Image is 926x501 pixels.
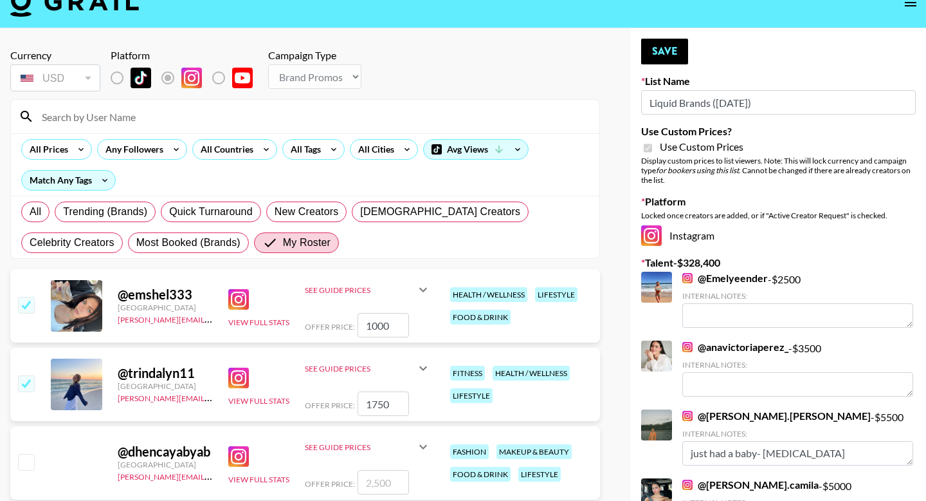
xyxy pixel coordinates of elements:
[118,381,213,391] div: [GEOGRAPHIC_DATA]
[181,68,202,88] img: Instagram
[450,444,489,459] div: fashion
[118,391,369,403] a: [PERSON_NAME][EMAIL_ADDRESS][PERSON_NAME][DOMAIN_NAME]
[682,360,913,370] div: Internal Notes:
[305,442,415,452] div: See Guide Prices
[10,49,100,62] div: Currency
[305,401,355,410] span: Offer Price:
[228,396,289,406] button: View Full Stats
[118,460,213,469] div: [GEOGRAPHIC_DATA]
[424,140,528,159] div: Avg Views
[22,140,71,159] div: All Prices
[496,444,572,459] div: makeup & beauty
[305,431,431,462] div: See Guide Prices
[682,272,913,328] div: - $ 2500
[305,353,431,384] div: See Guide Prices
[30,235,114,250] span: Celebrity Creators
[118,444,213,460] div: @ dhencayabyab
[682,411,693,421] img: Instagram
[283,140,323,159] div: All Tags
[350,140,397,159] div: All Cities
[682,341,788,354] a: @anavictoriaperez_
[275,204,339,220] span: New Creators
[305,285,415,295] div: See Guide Prices
[518,467,561,482] div: lifestyle
[641,195,916,208] label: Platform
[98,140,166,159] div: Any Followers
[136,235,241,250] span: Most Booked (Brands)
[118,469,369,482] a: [PERSON_NAME][EMAIL_ADDRESS][PERSON_NAME][DOMAIN_NAME]
[228,317,289,327] button: View Full Stats
[450,388,493,403] div: lifestyle
[682,410,871,422] a: @[PERSON_NAME].[PERSON_NAME]
[228,475,289,484] button: View Full Stats
[641,225,662,246] img: Instagram
[682,429,913,439] div: Internal Notes:
[118,312,369,325] a: [PERSON_NAME][EMAIL_ADDRESS][PERSON_NAME][DOMAIN_NAME]
[450,467,511,482] div: food & drink
[450,287,527,302] div: health / wellness
[358,313,409,337] input: 1,000
[641,225,916,246] div: Instagram
[358,392,409,416] input: 1,750
[10,62,100,94] div: Currency is locked to USD
[283,235,331,250] span: My Roster
[268,49,361,62] div: Campaign Type
[305,364,415,373] div: See Guide Prices
[228,289,249,310] img: Instagram
[641,75,916,88] label: List Name
[682,478,819,491] a: @[PERSON_NAME].camila
[358,470,409,495] input: 2,500
[111,49,263,62] div: Platform
[118,287,213,303] div: @ emshel333
[682,410,913,466] div: - $ 5500
[232,68,253,88] img: YouTube
[493,366,570,381] div: health / wellness
[228,446,249,467] img: Instagram
[22,171,115,190] div: Match Any Tags
[682,480,693,490] img: Instagram
[641,211,916,220] div: Locked once creators are added, or if "Active Creator Request" is checked.
[450,366,485,381] div: fitness
[535,287,577,302] div: lifestyle
[641,156,916,185] div: Display custom prices to list viewers. Note: This will lock currency and campaign type . Cannot b...
[30,204,41,220] span: All
[34,106,592,127] input: Search by User Name
[118,303,213,312] div: [GEOGRAPHIC_DATA]
[682,342,693,352] img: Instagram
[305,274,431,305] div: See Guide Prices
[131,68,151,88] img: TikTok
[682,273,693,283] img: Instagram
[682,441,913,466] textarea: just had a baby- [MEDICAL_DATA]
[118,365,213,381] div: @ trindalyn11
[13,67,98,90] div: USD
[360,204,520,220] span: [DEMOGRAPHIC_DATA] Creators
[682,291,913,301] div: Internal Notes:
[193,140,256,159] div: All Countries
[682,272,768,285] a: @Emelyeender
[641,256,916,269] label: Talent - $ 328,400
[641,39,688,64] button: Save
[228,368,249,388] img: Instagram
[641,125,916,138] label: Use Custom Prices?
[111,64,263,91] div: List locked to Instagram.
[169,204,253,220] span: Quick Turnaround
[682,341,913,397] div: - $ 3500
[656,165,739,175] em: for bookers using this list
[450,310,511,325] div: food & drink
[305,322,355,332] span: Offer Price:
[305,479,355,489] span: Offer Price:
[660,140,743,153] span: Use Custom Prices
[63,204,147,220] span: Trending (Brands)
